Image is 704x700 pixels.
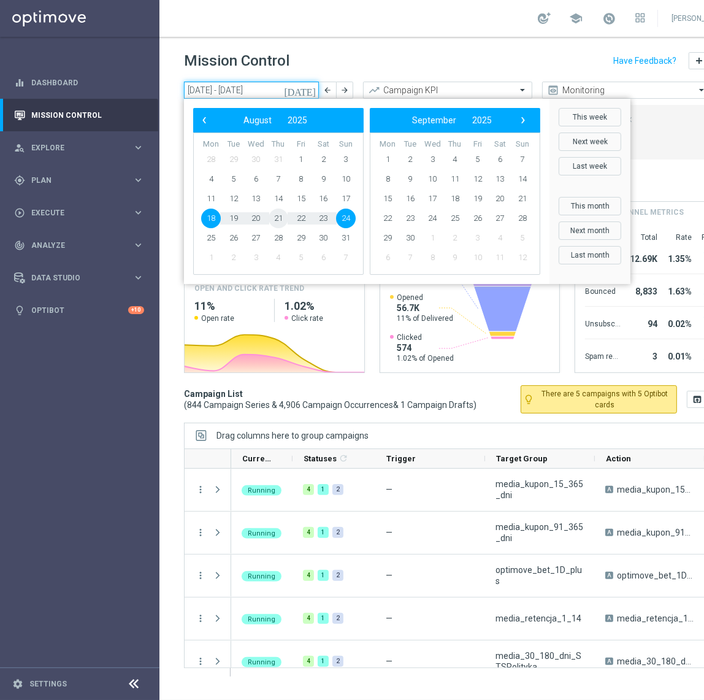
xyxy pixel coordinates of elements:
span: 2 [313,150,333,169]
div: Press SPACE to select this row. [185,598,231,640]
span: 4 [490,228,510,248]
span: Running [248,529,275,537]
th: weekday [421,139,444,150]
h1: Mission Control [184,52,289,70]
span: 6 [378,248,397,267]
button: 2025 [280,112,315,128]
input: Select date range [184,82,319,99]
a: Settings [29,680,67,688]
span: 11% of Delivered [397,313,453,323]
span: 5 [513,228,532,248]
button: Last month [559,246,621,264]
span: 16 [400,189,420,209]
h4: OPEN AND CLICK RATE TREND [194,283,304,294]
span: 12 [468,169,488,189]
button: arrow_forward [336,82,353,99]
div: 4 [303,527,314,538]
i: [DATE] [284,85,317,96]
span: media_kupon_91_365_dni [495,521,584,544]
span: 7 [336,248,356,267]
span: 22 [291,209,311,228]
span: 27 [246,228,266,248]
button: Last week [559,157,621,175]
i: preview [547,84,559,96]
div: 1 [318,484,329,495]
div: 0.01% [662,345,692,365]
span: & [393,400,399,410]
button: Next month [559,221,621,240]
span: Execute [31,209,132,217]
th: weekday [489,139,511,150]
button: ‹ [196,112,212,128]
span: 5 [291,248,311,267]
i: more_vert [195,656,206,667]
span: A [605,529,613,536]
h4: Other channel metrics [585,207,684,218]
div: Data Studio keyboard_arrow_right [13,273,145,283]
span: Opened [397,293,453,302]
button: more_vert [195,484,206,495]
span: 5 [224,169,243,189]
span: ( [184,399,187,410]
span: media_retencja_1_14 [495,613,581,624]
span: 30 [313,228,333,248]
span: optimove_bet_1D_plus [495,564,584,587]
span: 1 Campaign Drafts [400,399,473,410]
span: 10 [468,248,488,267]
span: 6 [490,150,510,169]
i: gps_fixed [14,175,25,186]
span: 5 [468,150,488,169]
i: keyboard_arrow_right [132,142,144,153]
span: 9 [400,169,420,189]
button: This month [559,197,621,215]
div: 4 [303,656,314,667]
span: 13 [490,169,510,189]
th: weekday [223,139,245,150]
button: [DATE] [282,82,319,100]
ng-select: Campaign KPI [363,82,532,99]
span: Calculate column [337,452,348,465]
span: 20 [490,189,510,209]
div: Unsubscribed [585,313,621,333]
div: 1 [318,613,329,624]
span: 28 [513,209,532,228]
span: 17 [423,189,442,209]
span: 31 [336,228,356,248]
div: 4 [303,613,314,624]
span: 6 [313,248,333,267]
span: 3 [423,150,442,169]
th: weekday [289,139,312,150]
div: person_search Explore keyboard_arrow_right [13,143,145,153]
button: Next week [559,133,621,151]
button: › [515,112,531,128]
span: A [605,615,613,622]
div: 2 [332,570,343,581]
span: 1.02% of Opened [397,353,454,363]
div: 3 [626,345,657,365]
span: 3 [468,228,488,248]
div: 1.35% [662,248,692,267]
span: 2025 [288,115,307,125]
div: Rate [662,233,692,242]
h3: Campaign List [184,388,521,410]
span: Trigger [386,454,416,463]
span: — [386,485,392,494]
th: weekday [267,139,290,150]
div: Row Groups [216,431,369,440]
span: 3 [246,248,266,267]
i: keyboard_arrow_right [132,207,144,218]
span: 1 [201,248,221,267]
th: weekday [444,139,467,150]
span: 21 [513,189,532,209]
span: media_kupon_15_365_dni [495,479,584,501]
span: Running [248,615,275,623]
span: 16 [313,189,333,209]
span: — [386,528,392,537]
span: 1 [423,228,442,248]
span: 11 [445,169,465,189]
a: Dashboard [31,66,144,99]
span: 11 [490,248,510,267]
span: 29 [378,228,397,248]
th: weekday [377,139,399,150]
